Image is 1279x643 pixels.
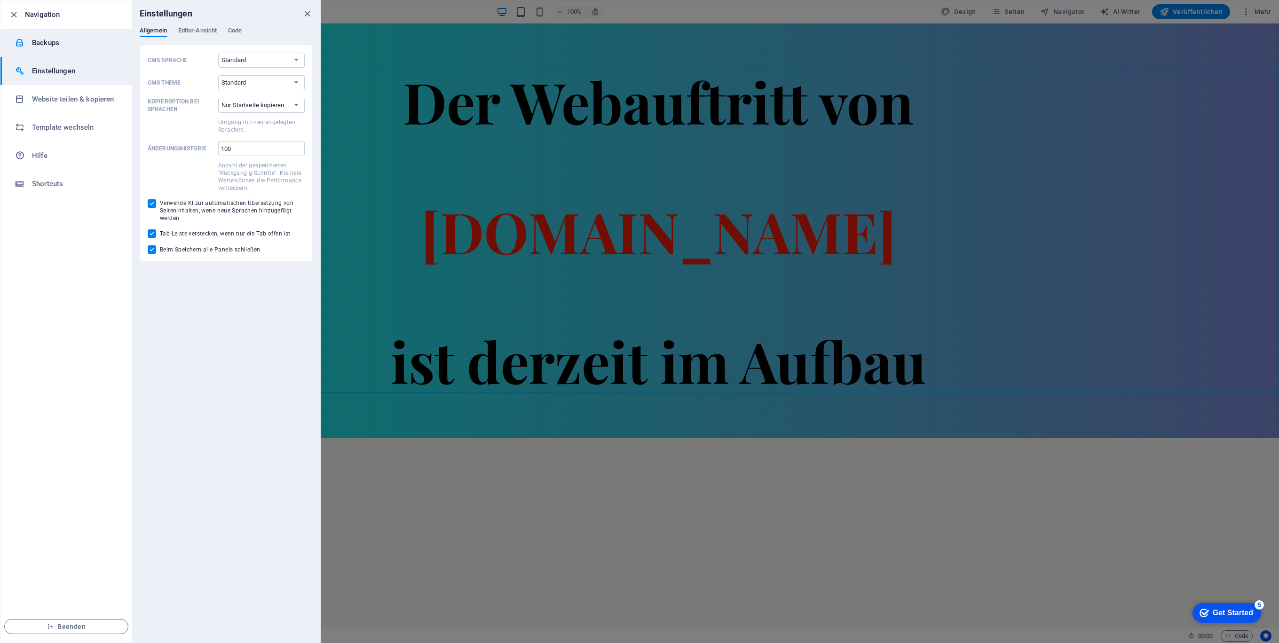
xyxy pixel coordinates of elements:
p: Kopieroption bei Sprachen [148,98,214,113]
select: CMS Sprache [218,53,305,68]
h6: Einstellungen [140,8,192,19]
div: 5 [70,2,79,11]
select: CMS Theme [218,75,305,90]
h6: Shortcuts [32,178,119,189]
span: Allgemein [140,25,167,38]
div: Get Started 5 items remaining, 0% complete [8,5,76,24]
span: Code [228,25,242,38]
button: close [301,8,313,19]
div: Einstellungen [140,27,313,45]
div: Get Started [28,10,68,19]
p: Anzahl der gespeicherten "Rückgängig-Schritte". Kleinere Werte können die Performance verbessern. [218,162,305,192]
h6: Navigation [25,9,125,20]
span: Verwende KI zur automatischen Übersetzung von Seiteninhalten, wenn neue Sprachen hinzugefügt werden [160,199,305,222]
button: Beenden [4,619,128,634]
h6: Template wechseln [32,122,119,133]
p: Umgang mit neu angelegten Sprachen. [218,118,305,133]
a: Hilfe [0,141,132,170]
input: ÄnderungshistorieAnzahl der gespeicherten "Rückgängig-Schritte". Kleinere Werte können die Perfor... [218,141,305,156]
span: Tab-Leiste verstecken, wenn nur ein Tab offen ist [160,230,291,237]
span: Beenden [12,623,120,630]
span: Beim Speichern alle Panels schließen [160,246,260,253]
p: CMS Sprache [148,56,214,64]
h6: Einstellungen [32,65,119,77]
h6: Backups [32,37,119,48]
p: Änderungshistorie [148,145,214,152]
h6: Hilfe [32,150,119,161]
select: Kopieroption bei SprachenUmgang mit neu angelegten Sprachen. [218,98,305,113]
p: CMS Theme [148,79,214,86]
span: Editor-Ansicht [178,25,217,38]
h6: Website teilen & kopieren [32,94,119,105]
